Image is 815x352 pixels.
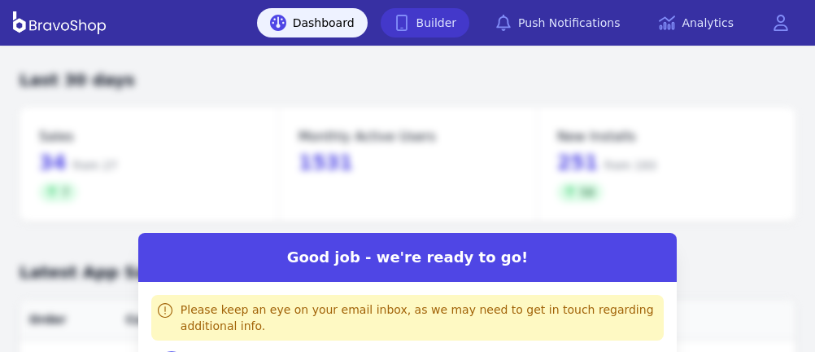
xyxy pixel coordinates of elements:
h2: Good job - we're ready to go! [138,246,677,269]
div: Please keep an eye on your email inbox, as we may need to get in touch regarding additional info. [181,301,657,334]
a: Push Notifications [482,8,633,37]
a: Builder [381,8,470,37]
a: Analytics [646,8,747,37]
img: BravoShop [13,11,106,34]
a: Dashboard [257,8,368,37]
